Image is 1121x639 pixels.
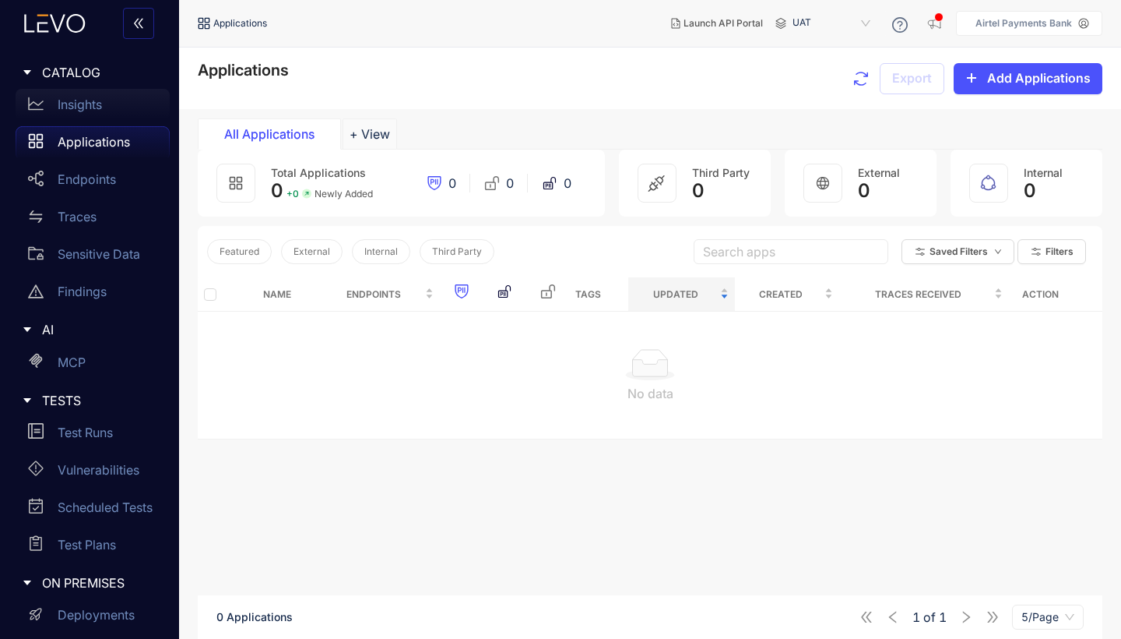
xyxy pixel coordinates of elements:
[16,492,170,529] a: Scheduled Tests
[929,246,988,257] span: Saved Filters
[858,180,870,202] span: 0
[16,454,170,492] a: Vulnerabilities
[564,176,571,190] span: 0
[735,277,839,312] th: Created
[965,72,978,86] span: plus
[839,277,1009,312] th: Traces Received
[58,172,116,186] p: Endpoints
[319,277,440,312] th: Endpoints
[28,209,44,224] span: swap
[257,277,319,312] th: Name
[792,11,873,36] span: UAT
[58,463,139,477] p: Vulnerabilities
[954,63,1102,94] button: plusAdd Applications
[42,576,157,590] span: ON PREMISES
[58,284,107,298] p: Findings
[352,239,410,264] button: Internal
[343,118,397,150] button: Add tab
[939,610,947,624] span: 1
[901,239,1014,264] button: Saved Filtersdown
[880,63,944,94] button: Export
[16,164,170,201] a: Endpoints
[9,56,170,89] div: CATALOG
[16,529,170,567] a: Test Plans
[210,387,1090,401] div: No data
[42,394,157,408] span: TESTS
[42,65,157,79] span: CATALOG
[9,567,170,599] div: ON PREMISES
[58,500,153,514] p: Scheduled Tests
[58,135,130,149] p: Applications
[213,18,267,29] span: Applications
[975,18,1072,29] p: Airtel Payments Bank
[1021,605,1074,629] span: 5/Page
[16,238,170,276] a: Sensitive Data
[16,126,170,164] a: Applications
[198,61,289,79] span: Applications
[281,239,343,264] button: External
[22,324,33,335] span: caret-right
[16,201,170,238] a: Traces
[293,246,330,257] span: External
[692,180,705,202] span: 0
[16,347,170,384] a: MCP
[506,176,514,190] span: 0
[1045,246,1074,257] span: Filters
[22,577,33,588] span: caret-right
[912,610,920,624] span: 1
[28,284,44,299] span: warning
[912,610,947,624] span: of
[364,246,398,257] span: Internal
[315,189,373,199] span: Newly Added
[683,18,763,29] span: Launch API Portal
[1017,239,1086,264] button: Filters
[432,246,482,257] span: Third Party
[692,166,750,179] span: Third Party
[22,395,33,406] span: caret-right
[569,277,627,312] th: Tags
[58,608,135,622] p: Deployments
[286,189,299,199] span: + 0
[58,425,113,440] p: Test Runs
[325,286,422,303] span: Endpoints
[42,323,157,337] span: AI
[58,247,140,261] p: Sensitive Data
[58,97,102,111] p: Insights
[994,248,1002,256] span: down
[271,179,283,202] span: 0
[858,166,900,179] span: External
[1009,277,1071,312] th: Action
[58,538,116,552] p: Test Plans
[58,355,86,369] p: MCP
[1024,166,1063,179] span: Internal
[16,276,170,313] a: Findings
[220,246,259,257] span: Featured
[211,127,328,141] div: All Applications
[132,17,145,31] span: double-left
[741,286,821,303] span: Created
[9,313,170,346] div: AI
[22,67,33,78] span: caret-right
[216,610,293,623] span: 0 Applications
[9,384,170,417] div: TESTS
[659,11,775,36] button: Launch API Portal
[987,71,1091,85] span: Add Applications
[16,417,170,454] a: Test Runs
[16,89,170,126] a: Insights
[16,600,170,637] a: Deployments
[448,176,456,190] span: 0
[634,286,717,303] span: Updated
[420,239,494,264] button: Third Party
[123,8,154,39] button: double-left
[845,286,991,303] span: Traces Received
[1024,180,1036,202] span: 0
[207,239,272,264] button: Featured
[271,166,366,179] span: Total Applications
[58,210,97,224] p: Traces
